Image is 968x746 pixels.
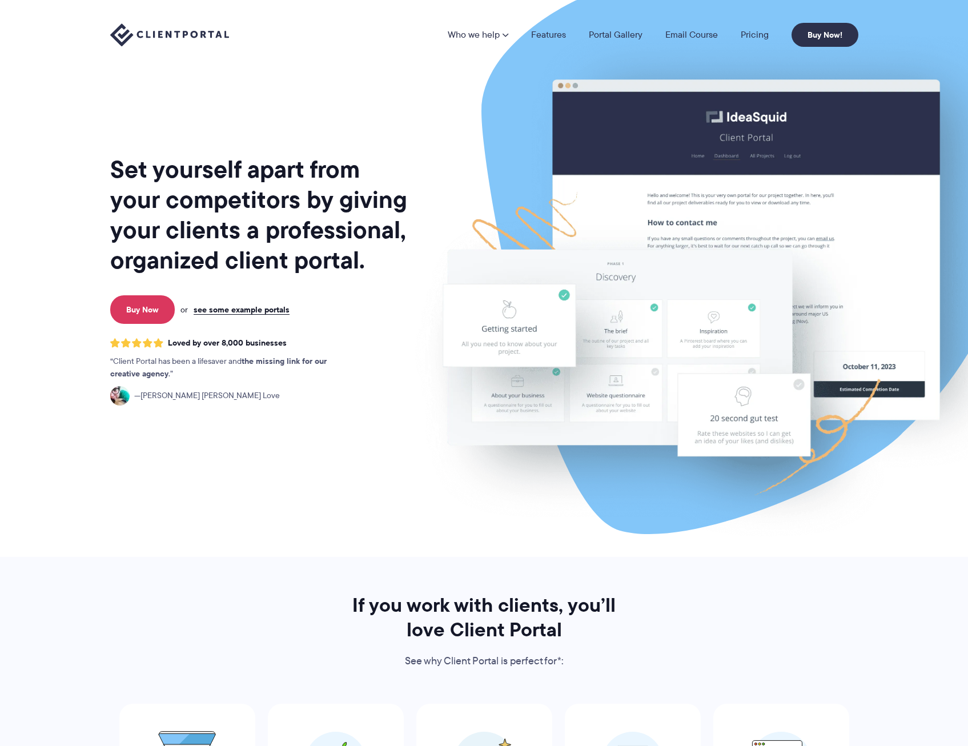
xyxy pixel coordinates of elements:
[741,30,769,39] a: Pricing
[337,653,632,670] p: See why Client Portal is perfect for*:
[110,295,175,324] a: Buy Now
[665,30,718,39] a: Email Course
[110,355,350,380] p: Client Portal has been a lifesaver and .
[792,23,858,47] a: Buy Now!
[531,30,566,39] a: Features
[110,355,327,380] strong: the missing link for our creative agency
[337,593,632,642] h2: If you work with clients, you’ll love Client Portal
[589,30,642,39] a: Portal Gallery
[180,304,188,315] span: or
[448,30,508,39] a: Who we help
[168,338,287,348] span: Loved by over 8,000 businesses
[110,154,409,275] h1: Set yourself apart from your competitors by giving your clients a professional, organized client ...
[194,304,290,315] a: see some example portals
[134,390,280,402] span: [PERSON_NAME] [PERSON_NAME] Love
